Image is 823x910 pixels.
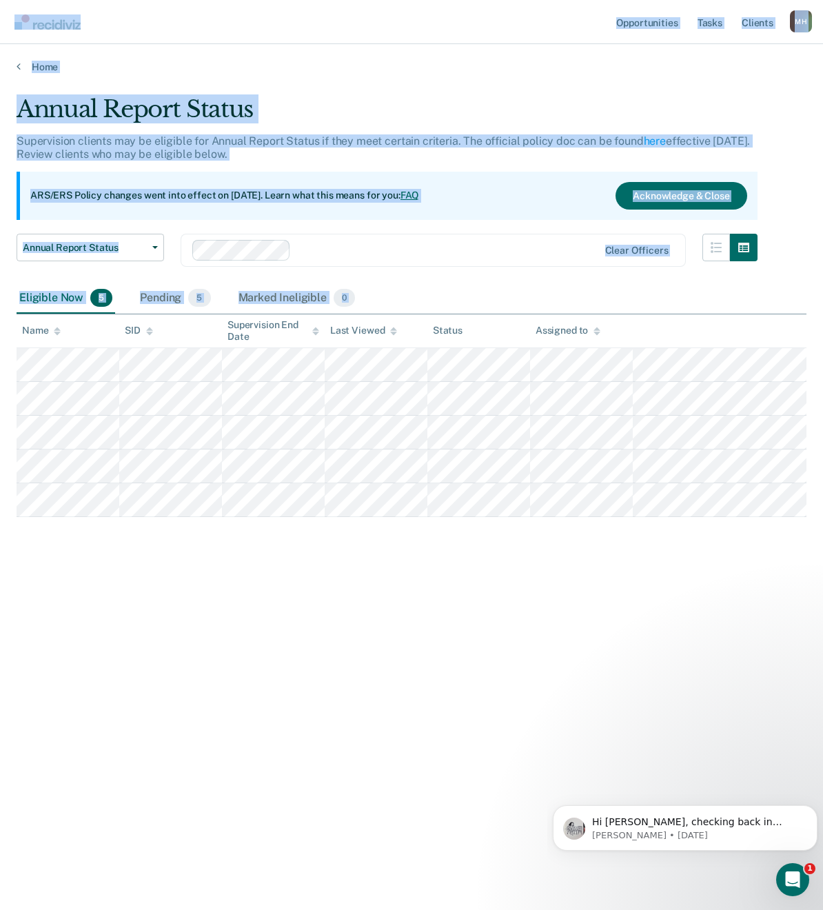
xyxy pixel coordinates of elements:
[536,325,600,336] div: Assigned to
[17,283,115,314] div: Eligible Now5
[30,189,419,203] p: ARS/ERS Policy changes went into effect on [DATE]. Learn what this means for you:
[644,134,666,148] a: here
[188,289,210,307] span: 5
[17,234,164,261] button: Annual Report Status
[137,283,213,314] div: Pending5
[236,283,358,314] div: Marked Ineligible0
[433,325,463,336] div: Status
[23,242,147,254] span: Annual Report Status
[776,863,809,896] iframe: Intercom live chat
[605,245,669,256] div: Clear officers
[790,10,812,32] button: Profile dropdown button
[400,190,420,201] a: FAQ
[804,863,815,874] span: 1
[616,182,746,210] button: Acknowledge & Close
[14,14,81,30] img: Recidiviz
[330,325,397,336] div: Last Viewed
[17,95,758,134] div: Annual Report Status
[227,319,319,343] div: Supervision End Date
[22,325,61,336] div: Name
[90,289,112,307] span: 5
[790,10,812,32] div: M H
[125,325,153,336] div: SID
[547,776,823,873] iframe: Intercom notifications message
[17,134,750,161] p: Supervision clients may be eligible for Annual Report Status if they meet certain criteria. The o...
[334,289,355,307] span: 0
[17,61,806,73] a: Home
